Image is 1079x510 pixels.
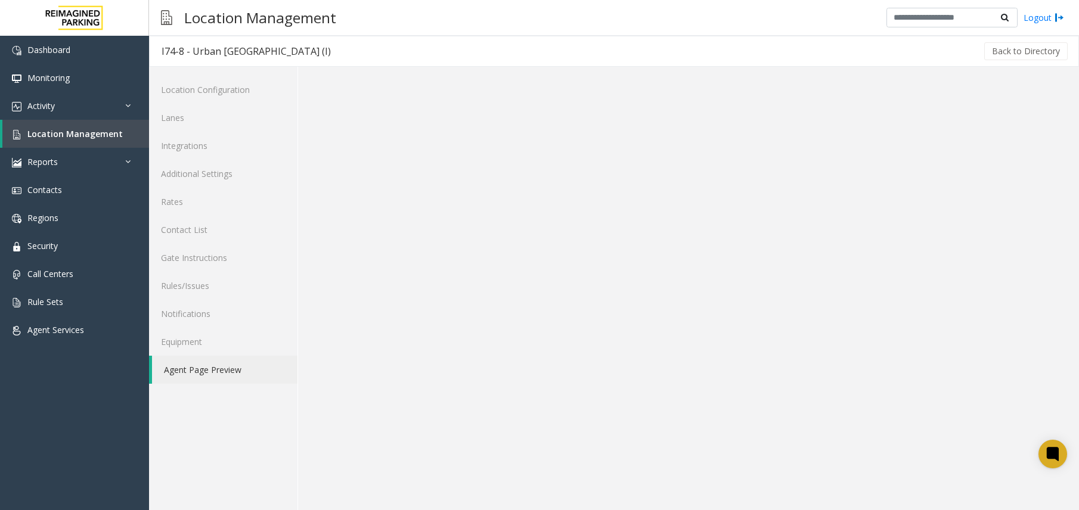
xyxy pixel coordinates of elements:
[149,76,297,104] a: Location Configuration
[1055,11,1064,24] img: logout
[12,326,21,335] img: 'icon'
[149,244,297,272] a: Gate Instructions
[2,120,149,148] a: Location Management
[161,3,172,32] img: pageIcon
[12,298,21,307] img: 'icon'
[152,356,297,384] a: Agent Page Preview
[149,104,297,132] a: Lanes
[12,214,21,223] img: 'icon'
[149,272,297,300] a: Rules/Issues
[12,102,21,111] img: 'icon'
[12,74,21,83] img: 'icon'
[149,132,297,160] a: Integrations
[12,242,21,251] img: 'icon'
[27,296,63,307] span: Rule Sets
[27,128,123,139] span: Location Management
[27,268,73,279] span: Call Centers
[12,270,21,279] img: 'icon'
[12,46,21,55] img: 'icon'
[984,42,1068,60] button: Back to Directory
[149,160,297,188] a: Additional Settings
[27,324,84,335] span: Agent Services
[27,240,58,251] span: Security
[149,216,297,244] a: Contact List
[1024,11,1064,24] a: Logout
[149,300,297,328] a: Notifications
[27,184,62,195] span: Contacts
[27,156,58,167] span: Reports
[12,130,21,139] img: 'icon'
[27,212,58,223] span: Regions
[178,3,342,32] h3: Location Management
[12,186,21,195] img: 'icon'
[162,43,331,59] div: I74-8 - Urban [GEOGRAPHIC_DATA] (I)
[27,100,55,111] span: Activity
[27,44,70,55] span: Dashboard
[149,188,297,216] a: Rates
[12,158,21,167] img: 'icon'
[27,72,70,83] span: Monitoring
[149,328,297,356] a: Equipment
